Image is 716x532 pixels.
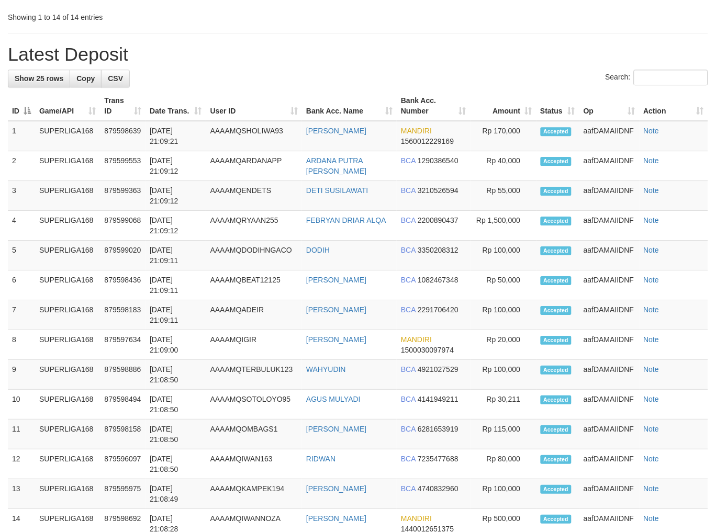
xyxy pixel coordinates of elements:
span: BCA [401,395,416,403]
a: CSV [101,70,130,87]
td: aafDAMAIIDNF [579,300,640,330]
td: aafDAMAIIDNF [579,211,640,241]
span: Accepted [541,187,572,196]
td: SUPERLIGA168 [35,330,100,360]
td: AAAAMQARDANAPP [206,151,303,181]
span: Copy 4740832960 to clipboard [418,484,458,493]
a: Note [644,186,659,195]
td: 4 [8,211,35,241]
td: aafDAMAIIDNF [579,151,640,181]
th: Bank Acc. Name: activate to sort column ascending [302,91,397,121]
td: SUPERLIGA168 [35,449,100,479]
span: BCA [401,425,416,433]
td: [DATE] 21:09:21 [146,121,206,151]
td: Rp 100,000 [471,241,536,270]
span: Copy 3210526594 to clipboard [418,186,458,195]
td: aafDAMAIIDNF [579,420,640,449]
a: [PERSON_NAME] [306,335,366,344]
td: aafDAMAIIDNF [579,360,640,390]
td: 879599068 [100,211,146,241]
label: Search: [606,70,708,85]
th: Action: activate to sort column ascending [640,91,708,121]
a: WAHYUDIN [306,365,346,373]
span: Copy [76,74,95,83]
td: [DATE] 21:08:50 [146,390,206,420]
span: BCA [401,186,416,195]
a: Note [644,335,659,344]
span: MANDIRI [401,335,432,344]
td: [DATE] 21:09:12 [146,151,206,181]
td: aafDAMAIIDNF [579,270,640,300]
a: [PERSON_NAME] [306,305,366,314]
td: [DATE] 21:09:11 [146,241,206,270]
a: Note [644,365,659,373]
td: aafDAMAIIDNF [579,449,640,479]
td: 879598639 [100,121,146,151]
td: Rp 50,000 [471,270,536,300]
td: Rp 100,000 [471,300,536,330]
span: Copy 6281653919 to clipboard [418,425,458,433]
span: BCA [401,365,416,373]
td: AAAAMQRYAAN255 [206,211,303,241]
a: DETI SUSILAWATI [306,186,368,195]
span: Accepted [541,395,572,404]
a: Show 25 rows [8,70,70,87]
td: Rp 1,500,000 [471,211,536,241]
td: Rp 30,211 [471,390,536,420]
span: Copy 1560012229169 to clipboard [401,137,454,145]
td: [DATE] 21:09:12 [146,181,206,211]
th: Trans ID: activate to sort column ascending [100,91,146,121]
td: SUPERLIGA168 [35,181,100,211]
th: ID: activate to sort column descending [8,91,35,121]
td: [DATE] 21:08:50 [146,360,206,390]
span: Copy 3350208312 to clipboard [418,246,458,254]
span: Accepted [541,455,572,464]
span: Accepted [541,157,572,166]
a: Note [644,276,659,284]
td: Rp 170,000 [471,121,536,151]
a: Note [644,156,659,165]
a: Note [644,305,659,314]
a: Note [644,425,659,433]
td: AAAAMQIGIR [206,330,303,360]
td: SUPERLIGA168 [35,300,100,330]
span: Copy 1082467348 to clipboard [418,276,458,284]
td: SUPERLIGA168 [35,360,100,390]
td: 879599363 [100,181,146,211]
span: Accepted [541,425,572,434]
span: BCA [401,246,416,254]
td: aafDAMAIIDNF [579,241,640,270]
a: [PERSON_NAME] [306,127,366,135]
a: Note [644,455,659,463]
td: 11 [8,420,35,449]
td: 5 [8,241,35,270]
td: Rp 80,000 [471,449,536,479]
span: Accepted [541,276,572,285]
td: AAAAMQKAMPEK194 [206,479,303,509]
div: Showing 1 to 14 of 14 entries [8,8,290,22]
td: SUPERLIGA168 [35,479,100,509]
a: Note [644,246,659,254]
a: ARDANA PUTRA [PERSON_NAME] [306,156,366,175]
span: Accepted [541,127,572,136]
td: AAAAMQBEAT12125 [206,270,303,300]
a: Copy [70,70,102,87]
td: AAAAMQADEIR [206,300,303,330]
td: 13 [8,479,35,509]
td: aafDAMAIIDNF [579,330,640,360]
td: [DATE] 21:09:12 [146,211,206,241]
td: [DATE] 21:09:11 [146,270,206,300]
span: Accepted [541,515,572,524]
td: aafDAMAIIDNF [579,181,640,211]
td: 879596097 [100,449,146,479]
td: 6 [8,270,35,300]
td: Rp 115,000 [471,420,536,449]
td: 879598436 [100,270,146,300]
span: BCA [401,484,416,493]
span: Copy 1290386540 to clipboard [418,156,458,165]
span: MANDIRI [401,514,432,523]
td: 879598494 [100,390,146,420]
span: Copy 2200890437 to clipboard [418,216,458,224]
span: CSV [108,74,123,83]
a: Note [644,127,659,135]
